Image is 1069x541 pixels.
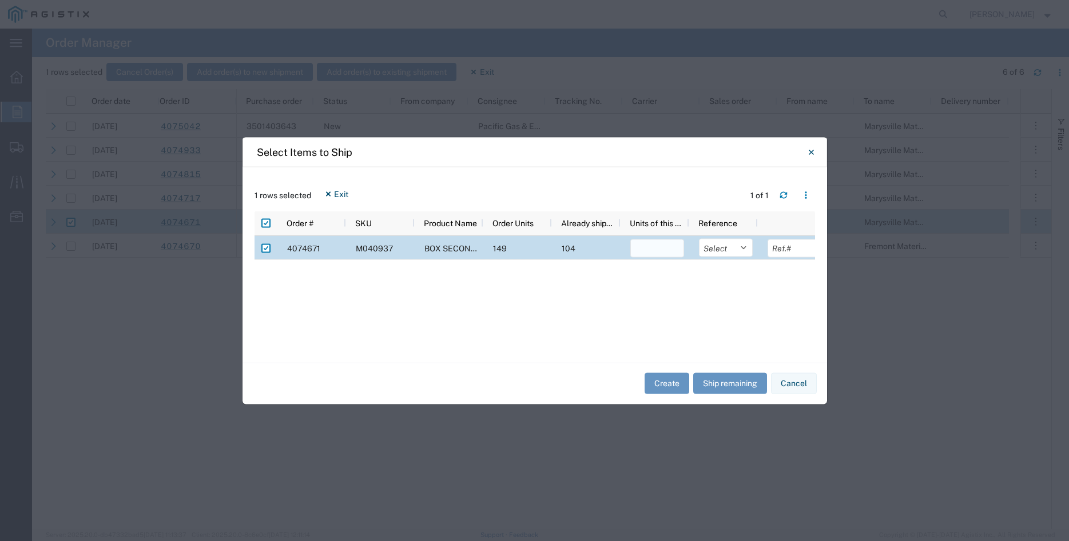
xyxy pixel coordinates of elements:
[562,243,575,253] span: 104
[561,218,616,227] span: Already shipped
[698,218,737,227] span: Reference
[771,373,817,394] button: Cancel
[774,186,793,205] button: Refresh table
[424,243,567,253] span: BOX SECONDARY 17"X30"X26" DEEP
[645,373,689,394] button: Create
[355,218,372,227] span: SKU
[257,145,352,160] h4: Select Items to Ship
[493,243,507,253] span: 149
[287,218,313,227] span: Order #
[693,373,767,394] button: Ship remaining
[315,185,358,203] button: Exit
[800,141,823,163] button: Close
[768,239,821,257] input: Ref.#
[492,218,534,227] span: Order Units
[750,189,770,201] div: 1 of 1
[630,218,685,227] span: Units of this shipment
[255,189,311,201] span: 1 rows selected
[356,243,393,253] span: M040937
[424,218,477,227] span: Product Name
[287,243,320,253] span: 4074671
